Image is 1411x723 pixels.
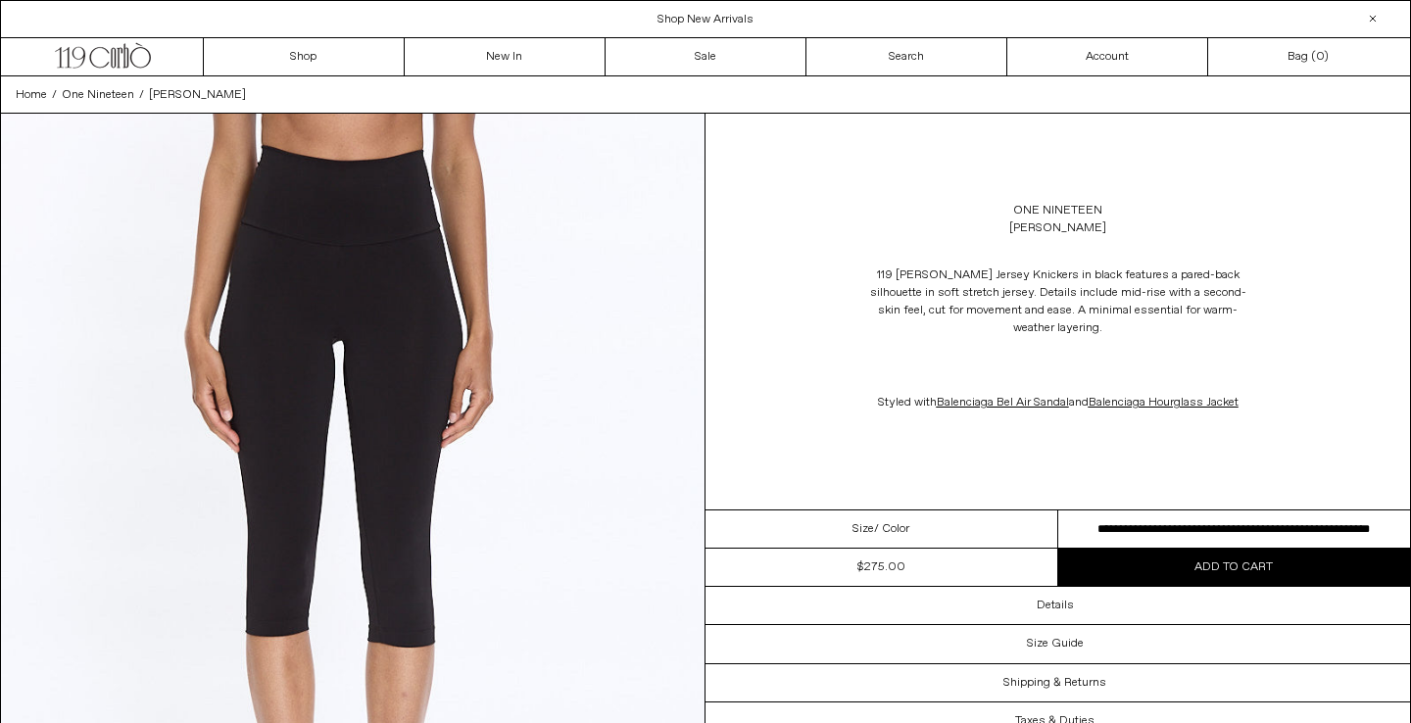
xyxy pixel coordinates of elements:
[1007,38,1208,75] a: Account
[1194,559,1273,575] span: Add to cart
[149,86,246,104] a: [PERSON_NAME]
[862,384,1254,421] p: Styled with
[16,86,47,104] a: Home
[657,12,754,27] a: Shop New Arrivals
[1013,202,1102,219] a: One Nineteen
[139,86,144,104] span: /
[806,38,1007,75] a: Search
[149,87,246,103] span: [PERSON_NAME]
[1009,219,1106,237] div: [PERSON_NAME]
[857,559,905,575] span: $275.00
[405,38,606,75] a: New In
[62,86,134,104] a: One Nineteen
[52,86,57,104] span: /
[62,87,134,103] span: One Nineteen
[1037,599,1074,612] h3: Details
[1208,38,1409,75] a: Bag ()
[16,87,47,103] span: Home
[937,395,1239,410] span: and
[1058,549,1411,586] button: Add to cart
[1027,637,1084,651] h3: Size Guide
[606,38,806,75] a: Sale
[1089,395,1239,410] a: Balenciaga Hourglass Jacket
[1003,676,1106,690] h3: Shipping & Returns
[1316,48,1329,66] span: )
[204,38,405,75] a: Shop
[937,395,1069,410] a: Balenciaga Bel Air Sandal
[1316,49,1324,65] span: 0
[852,520,874,538] span: Size
[862,257,1254,347] p: 119 [PERSON_NAME] Jersey Knickers in black features a pared-back silhouette in soft stretch jerse...
[874,520,909,538] span: / Color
